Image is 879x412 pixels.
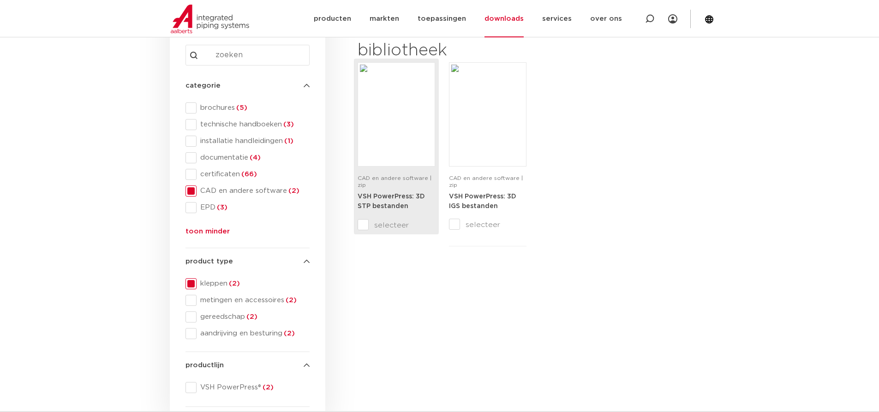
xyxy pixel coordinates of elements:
button: toon minder [185,226,230,241]
span: (66) [240,171,257,178]
h2: bibliotheek [358,40,522,62]
div: EPD(3) [185,202,310,213]
div: certificaten(66) [185,169,310,180]
span: gereedschap [197,312,310,322]
span: CAD en andere software | zip [449,175,523,188]
div: metingen en accessoires(2) [185,295,310,306]
div: installatie handleidingen(1) [185,136,310,147]
span: metingen en accessoires [197,296,310,305]
span: (3) [282,121,294,128]
span: documentatie [197,153,310,162]
span: (2) [227,280,240,287]
span: (2) [287,187,299,194]
h4: categorie [185,80,310,91]
h4: product type [185,256,310,267]
div: VSH PowerPress®(2) [185,382,310,393]
span: kleppen [197,279,310,288]
span: (5) [235,104,247,111]
label: selecteer [358,220,435,231]
span: aandrijving en besturing [197,329,310,338]
span: CAD en andere software [197,186,310,196]
span: certificaten [197,170,310,179]
div: aandrijving en besturing(2) [185,328,310,339]
div: gereedschap(2) [185,311,310,322]
div: technische handboeken(3) [185,119,310,130]
span: (2) [245,313,257,320]
div: kleppen(2) [185,278,310,289]
span: installatie handleidingen [197,137,310,146]
span: (3) [215,204,227,211]
div: CAD en andere software(2) [185,185,310,197]
span: technische handboeken [197,120,310,129]
span: EPD [197,203,310,212]
span: brochures [197,103,310,113]
div: documentatie(4) [185,152,310,163]
img: Download-Placeholder-1.png [451,65,524,164]
img: Download-Placeholder-1.png [360,65,433,164]
span: VSH PowerPress® [197,383,310,392]
a: VSH PowerPress: 3D IGS bestanden [449,193,516,210]
span: (1) [283,137,293,144]
span: (4) [248,154,261,161]
div: brochures(5) [185,102,310,113]
a: VSH PowerPress: 3D STP bestanden [358,193,425,210]
label: selecteer [449,219,526,230]
span: (2) [261,384,274,391]
span: (2) [284,297,297,304]
h4: productlijn [185,360,310,371]
span: (2) [282,330,295,337]
span: CAD en andere software | zip [358,175,431,188]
